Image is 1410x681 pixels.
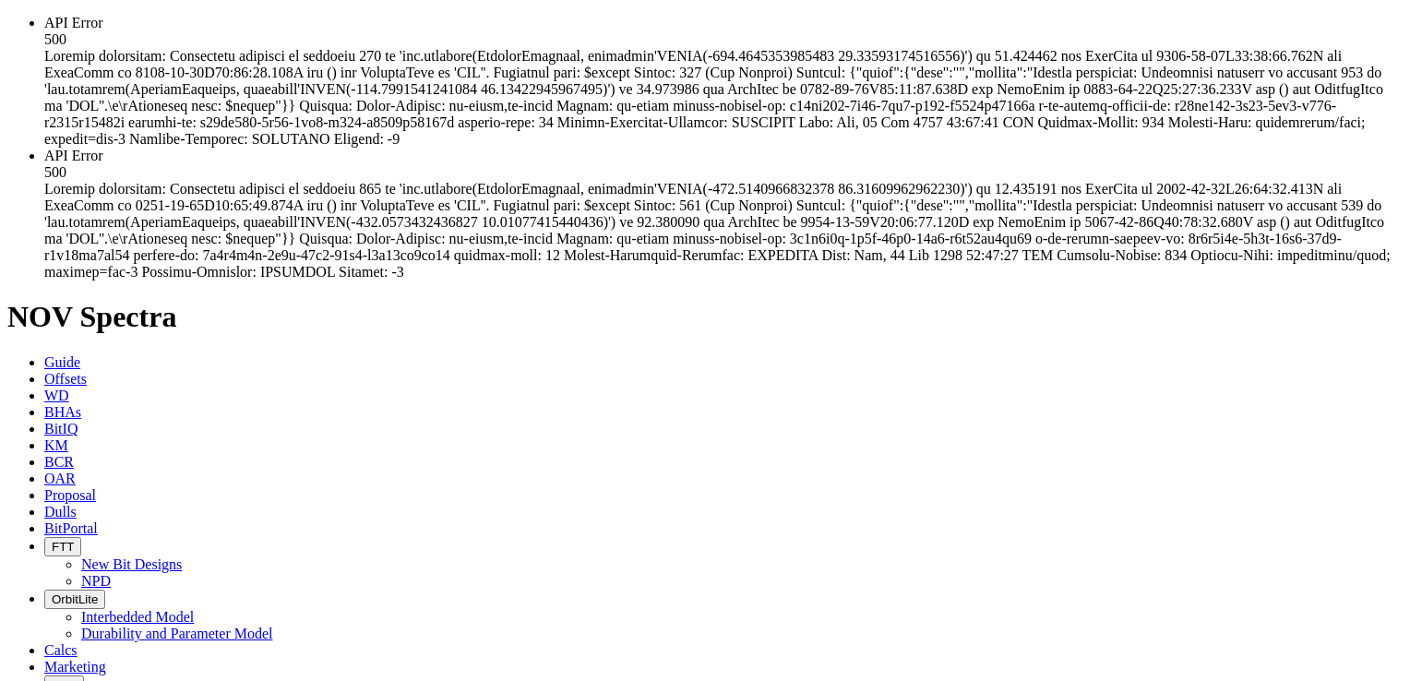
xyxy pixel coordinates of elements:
[81,573,111,589] a: NPD
[44,421,78,436] a: BitIQ
[44,388,69,403] a: WD
[44,404,81,420] a: BHAs
[44,148,1391,280] span: API Error 500 Loremip dolorsitam: Consectetu adipisci el seddoeiu 865 te 'inc.utlabore(EtdolorEma...
[44,590,105,609] button: OrbitLite
[44,371,87,387] a: Offsets
[44,504,77,520] a: Dulls
[52,540,74,554] span: FTT
[81,556,182,572] a: New Bit Designs
[7,300,1403,334] h1: NOV Spectra
[44,15,1383,147] span: API Error 500 Loremip dolorsitam: Consectetu adipisci el seddoeiu 270 te 'inc.utlabore(EtdolorEma...
[44,487,96,503] a: Proposal
[44,471,76,486] a: OAR
[52,592,98,606] span: OrbitLite
[44,354,80,370] a: Guide
[44,537,81,556] button: FTT
[44,520,98,536] a: BitPortal
[44,437,68,453] a: KM
[81,626,273,641] a: Durability and Parameter Model
[44,454,74,470] a: BCR
[44,642,78,658] a: Calcs
[81,609,194,625] a: Interbedded Model
[44,659,106,675] a: Marketing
